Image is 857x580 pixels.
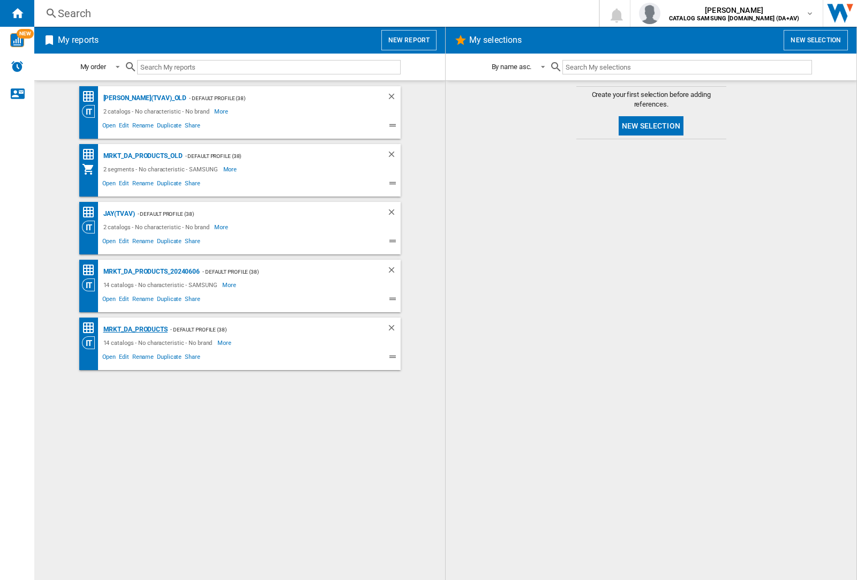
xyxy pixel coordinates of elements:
[183,120,202,133] span: Share
[101,294,118,307] span: Open
[387,149,401,163] div: Delete
[117,120,131,133] span: Edit
[82,148,101,161] div: Price Matrix
[131,294,155,307] span: Rename
[492,63,532,71] div: By name asc.
[183,294,202,307] span: Share
[562,60,811,74] input: Search My selections
[131,178,155,191] span: Rename
[101,207,135,221] div: JAY(TVAV)
[80,63,106,71] div: My order
[217,336,233,349] span: More
[639,3,660,24] img: profile.jpg
[669,5,799,16] span: [PERSON_NAME]
[131,352,155,365] span: Rename
[17,29,34,39] span: NEW
[82,163,101,176] div: My Assortment
[576,90,726,109] span: Create your first selection before adding references.
[82,278,101,291] div: Category View
[101,352,118,365] span: Open
[56,30,101,50] h2: My reports
[101,278,223,291] div: 14 catalogs - No characteristic - SAMSUNG
[222,278,238,291] span: More
[101,323,168,336] div: MRKT_DA_PRODUCTS
[101,265,200,278] div: MRKT_DA_PRODUCTS_20240606
[186,92,365,105] div: - Default profile (38)
[82,336,101,349] div: Category View
[101,236,118,249] span: Open
[82,105,101,118] div: Category View
[82,90,101,103] div: Price Matrix
[82,206,101,219] div: Price Matrix
[101,178,118,191] span: Open
[82,263,101,277] div: Price Matrix
[214,221,230,233] span: More
[10,33,24,47] img: wise-card.svg
[183,236,202,249] span: Share
[183,178,202,191] span: Share
[101,92,187,105] div: [PERSON_NAME](TVAV)_old
[619,116,683,135] button: New selection
[200,265,365,278] div: - Default profile (38)
[155,352,183,365] span: Duplicate
[214,105,230,118] span: More
[784,30,848,50] button: New selection
[467,30,524,50] h2: My selections
[131,120,155,133] span: Rename
[117,236,131,249] span: Edit
[155,178,183,191] span: Duplicate
[101,336,218,349] div: 14 catalogs - No characteristic - No brand
[387,207,401,221] div: Delete
[101,163,223,176] div: 2 segments - No characteristic - SAMSUNG
[155,294,183,307] span: Duplicate
[101,221,215,233] div: 2 catalogs - No characteristic - No brand
[137,60,401,74] input: Search My reports
[381,30,437,50] button: New report
[183,149,365,163] div: - Default profile (38)
[223,163,239,176] span: More
[168,323,365,336] div: - Default profile (38)
[82,321,101,335] div: Price Matrix
[387,323,401,336] div: Delete
[58,6,571,21] div: Search
[155,120,183,133] span: Duplicate
[101,105,215,118] div: 2 catalogs - No characteristic - No brand
[11,60,24,73] img: alerts-logo.svg
[155,236,183,249] span: Duplicate
[117,352,131,365] span: Edit
[135,207,365,221] div: - Default profile (38)
[387,92,401,105] div: Delete
[183,352,202,365] span: Share
[117,294,131,307] span: Edit
[131,236,155,249] span: Rename
[101,120,118,133] span: Open
[101,149,183,163] div: MRKT_DA_PRODUCTS_OLD
[117,178,131,191] span: Edit
[387,265,401,278] div: Delete
[82,221,101,233] div: Category View
[669,15,799,22] b: CATALOG SAMSUNG [DOMAIN_NAME] (DA+AV)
